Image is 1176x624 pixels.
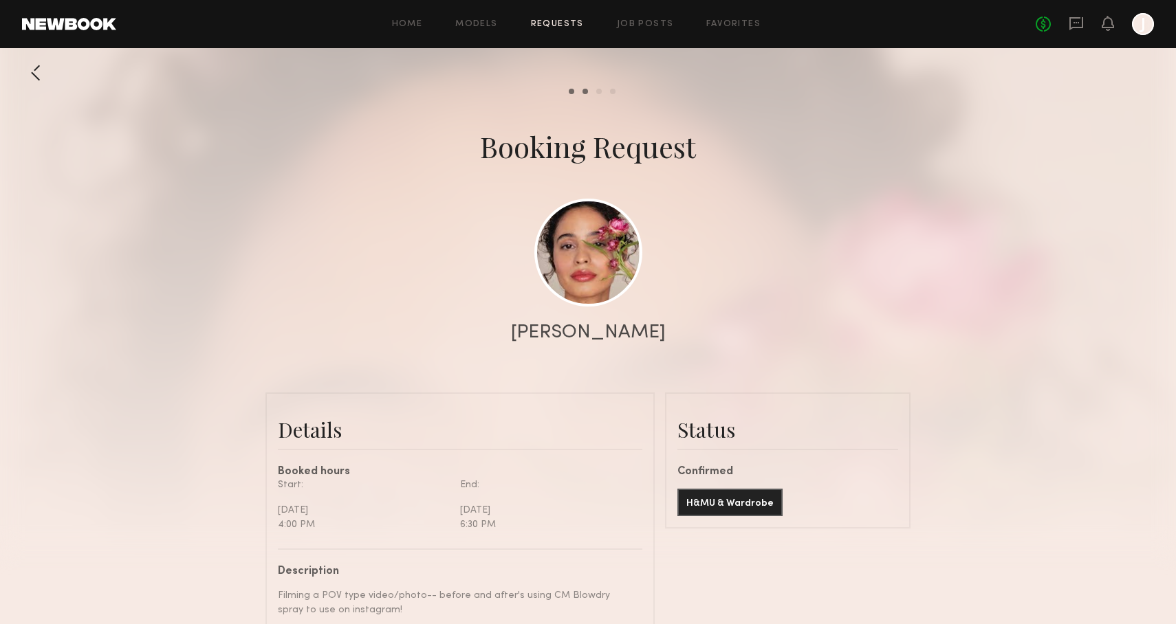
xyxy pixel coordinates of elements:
div: Booked hours [278,467,642,478]
button: H&MU & Wardrobe [677,489,783,516]
div: [DATE] [278,503,450,517]
div: Description [278,566,632,577]
div: End: [460,478,632,492]
a: Requests [531,20,584,29]
div: [PERSON_NAME] [511,323,666,342]
div: Booking Request [480,127,696,166]
div: Start: [278,478,450,492]
div: Confirmed [677,467,898,478]
div: 6:30 PM [460,517,632,532]
div: 4:00 PM [278,517,450,532]
div: [DATE] [460,503,632,517]
a: J [1132,13,1154,35]
a: Favorites [706,20,761,29]
div: Filming a POV type video/photo-- before and after's using CM Blowdry spray to use on instagram! [278,588,632,617]
a: Models [455,20,497,29]
a: Home [392,20,423,29]
div: Status [677,416,898,443]
div: Details [278,416,642,443]
a: Job Posts [617,20,674,29]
